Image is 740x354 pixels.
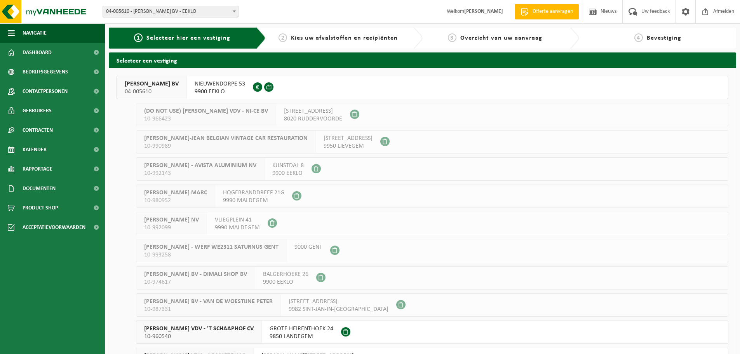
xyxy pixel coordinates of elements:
[144,278,247,286] span: 10-974617
[23,23,47,43] span: Navigatie
[125,88,179,96] span: 04-005610
[103,6,239,17] span: 04-005610 - ELIAS VANDEVOORDE BV - EEKLO
[23,198,58,218] span: Product Shop
[647,35,681,41] span: Bevestiging
[531,8,575,16] span: Offerte aanvragen
[634,33,643,42] span: 4
[117,76,728,99] button: [PERSON_NAME] BV 04-005610 NIEUWENDORPE 539900 EEKLO
[23,159,52,179] span: Rapportage
[289,305,388,313] span: 9982 SINT-JAN-IN-[GEOGRAPHIC_DATA]
[23,140,47,159] span: Kalender
[291,35,398,41] span: Kies uw afvalstoffen en recipiënten
[144,333,254,340] span: 10-960540
[134,33,143,42] span: 1
[144,298,273,305] span: [PERSON_NAME] BV - VAN DE WOESTIJNE PETER
[460,35,542,41] span: Overzicht van uw aanvraag
[270,325,333,333] span: GROTE HEIRENTHOEK 24
[223,189,284,197] span: HOGEBRANDDREEF 21G
[23,120,53,140] span: Contracten
[144,107,268,115] span: (DO NOT USE) [PERSON_NAME] VDV - NI-CE BV
[284,107,342,115] span: [STREET_ADDRESS]
[263,270,308,278] span: BALGERHOEKE 26
[223,197,284,204] span: 9990 MALDEGEM
[272,162,304,169] span: KUNSTDAL 8
[144,134,308,142] span: [PERSON_NAME]-JEAN BELGIAN VINTAGE CAR RESTAURATION
[289,298,388,305] span: [STREET_ADDRESS]
[144,115,268,123] span: 10-966423
[464,9,503,14] strong: [PERSON_NAME]
[144,224,199,232] span: 10-992099
[109,52,736,68] h2: Selecteer een vestiging
[263,278,308,286] span: 9900 EEKLO
[23,179,56,198] span: Documenten
[215,216,260,224] span: VLIEGPLEIN 41
[195,88,245,96] span: 9900 EEKLO
[144,197,207,204] span: 10-980952
[4,337,130,354] iframe: chat widget
[103,6,238,17] span: 04-005610 - ELIAS VANDEVOORDE BV - EEKLO
[125,80,179,88] span: [PERSON_NAME] BV
[144,243,279,251] span: [PERSON_NAME] - WERF WE2311 SATURNUS GENT
[144,169,256,177] span: 10-992143
[195,80,245,88] span: NIEUWENDORPE 53
[23,82,68,101] span: Contactpersonen
[136,321,728,344] button: [PERSON_NAME] VDV - 'T SCHAAPHOF CV 10-960540 GROTE HEIRENTHOEK 249850 LANDEGEM
[146,35,230,41] span: Selecteer hier een vestiging
[23,62,68,82] span: Bedrijfsgegevens
[144,142,308,150] span: 10-990989
[448,33,456,42] span: 3
[515,4,579,19] a: Offerte aanvragen
[23,101,52,120] span: Gebruikers
[144,216,199,224] span: [PERSON_NAME] NV
[144,251,279,259] span: 10-993258
[272,169,304,177] span: 9900 EEKLO
[144,270,247,278] span: [PERSON_NAME] BV - DIMALI SHOP BV
[144,189,207,197] span: [PERSON_NAME] MARC
[324,142,373,150] span: 9950 LIEVEGEM
[144,305,273,313] span: 10-987331
[270,333,333,340] span: 9850 LANDEGEM
[294,243,322,251] span: 9000 GENT
[144,325,254,333] span: [PERSON_NAME] VDV - 'T SCHAAPHOF CV
[324,134,373,142] span: [STREET_ADDRESS]
[279,33,287,42] span: 2
[144,162,256,169] span: [PERSON_NAME] - AVISTA ALUMINIUM NV
[23,43,52,62] span: Dashboard
[215,224,260,232] span: 9990 MALDEGEM
[23,218,85,237] span: Acceptatievoorwaarden
[284,115,342,123] span: 8020 RUDDERVOORDE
